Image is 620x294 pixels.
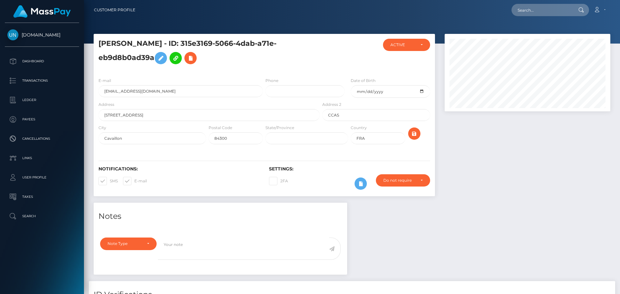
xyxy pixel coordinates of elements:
h4: Notes [98,211,342,222]
a: Transactions [5,73,79,89]
div: Note Type [108,241,142,246]
p: Transactions [7,76,77,86]
p: Ledger [7,95,77,105]
p: User Profile [7,173,77,182]
p: Cancellations [7,134,77,144]
p: Search [7,211,77,221]
label: Date of Birth [351,78,376,84]
a: User Profile [5,169,79,186]
span: [DOMAIN_NAME] [5,32,79,38]
label: Address [98,102,114,107]
a: Customer Profile [94,3,135,17]
h5: [PERSON_NAME] - ID: 315e3169-5066-4dab-a71e-eb9d8b0ad39a [98,39,316,67]
div: Do not require [383,178,415,183]
p: Taxes [7,192,77,202]
label: Address 2 [322,102,341,107]
input: Search... [512,4,572,16]
button: ACTIVE [383,39,430,51]
label: Country [351,125,367,131]
h6: Notifications: [98,166,259,172]
label: State/Province [265,125,294,131]
a: Ledger [5,92,79,108]
label: 2FA [269,177,288,185]
button: Note Type [100,238,157,250]
a: Search [5,208,79,224]
label: E-mail [123,177,147,185]
p: Links [7,153,77,163]
label: Phone [265,78,278,84]
label: SMS [98,177,118,185]
label: E-mail [98,78,111,84]
p: Dashboard [7,56,77,66]
div: ACTIVE [390,42,415,47]
img: MassPay Logo [13,5,71,18]
a: Cancellations [5,131,79,147]
a: Dashboard [5,53,79,69]
label: Postal Code [209,125,232,131]
button: Do not require [376,174,430,187]
img: Unlockt.me [7,29,18,40]
a: Payees [5,111,79,127]
h6: Settings: [269,166,430,172]
a: Links [5,150,79,166]
p: Payees [7,115,77,124]
a: Taxes [5,189,79,205]
label: City [98,125,106,131]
